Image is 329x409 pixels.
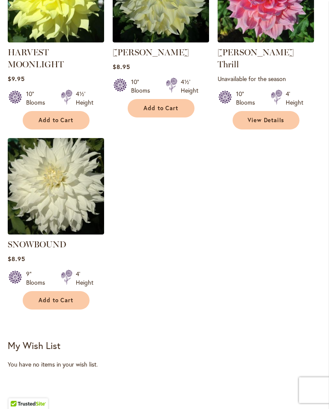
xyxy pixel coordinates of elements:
[8,339,60,352] strong: My Wish List
[286,90,303,107] div: 4' Height
[26,270,51,287] div: 9" Blooms
[8,255,25,263] span: $8.95
[6,379,30,403] iframe: Launch Accessibility Center
[8,239,66,250] a: SNOWBOUND
[128,99,194,117] button: Add to Cart
[8,47,64,69] a: HARVEST MOONLIGHT
[76,270,93,287] div: 4' Height
[218,36,314,44] a: Otto's Thrill
[218,75,314,83] p: Unavailable for the season
[236,90,260,107] div: 10" Blooms
[8,228,104,236] a: Snowbound
[76,90,93,107] div: 4½' Height
[23,111,90,129] button: Add to Cart
[144,105,179,112] span: Add to Cart
[113,63,130,71] span: $8.95
[39,297,74,304] span: Add to Cart
[8,75,25,83] span: $9.95
[8,138,104,235] img: Snowbound
[233,111,299,129] a: View Details
[23,291,90,310] button: Add to Cart
[218,47,294,69] a: [PERSON_NAME] Thrill
[8,36,104,44] a: Harvest Moonlight
[113,47,189,57] a: [PERSON_NAME]
[131,78,156,95] div: 10" Blooms
[26,90,51,107] div: 10" Blooms
[248,117,284,124] span: View Details
[8,360,321,369] div: You have no items in your wish list.
[181,78,198,95] div: 4½' Height
[39,117,74,124] span: Add to Cart
[113,36,209,44] a: La Luna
